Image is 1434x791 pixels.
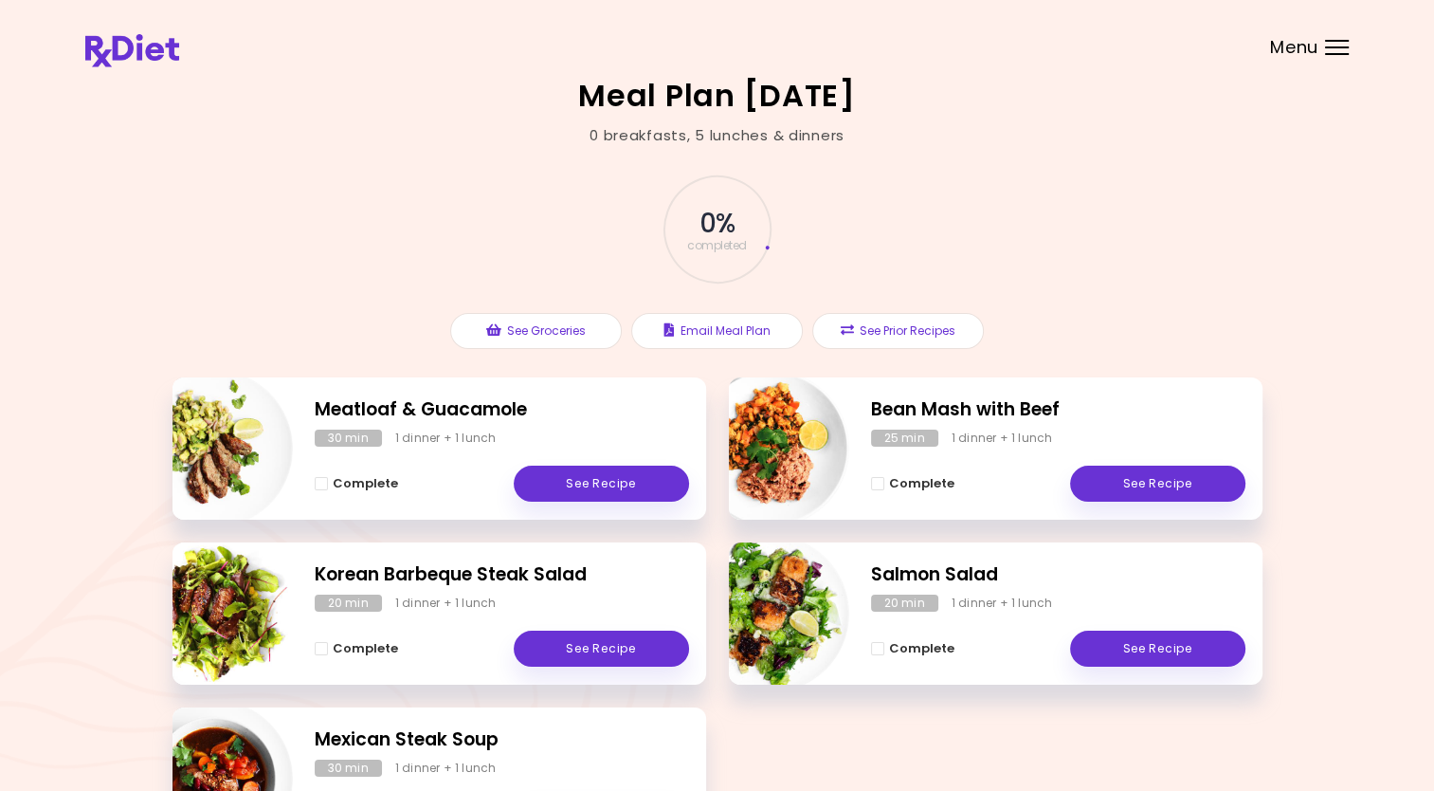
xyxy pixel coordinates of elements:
div: 30 min [315,760,382,777]
button: See Prior Recipes [812,313,984,349]
span: Menu [1270,39,1318,56]
h2: Salmon Salad [871,561,1245,589]
span: Complete [333,641,398,656]
h2: Korean Barbeque Steak Salad [315,561,689,589]
div: 20 min [871,595,938,612]
h2: Meal Plan [DATE] [578,81,856,111]
img: Info - Bean Mash with Beef [692,370,849,527]
div: 20 min [315,595,382,612]
div: 1 dinner + 1 lunch [952,595,1053,612]
span: 0 % [699,208,735,240]
img: Info - Meatloaf & Guacamole [136,370,293,527]
span: completed [687,240,747,251]
button: Complete - Bean Mash with Beef [871,472,954,495]
span: Complete [333,476,398,491]
a: See Recipe - Meatloaf & Guacamole [514,466,689,502]
button: See Groceries [450,313,622,349]
button: Email Meal Plan [631,313,803,349]
div: 1 dinner + 1 lunch [395,760,497,777]
h2: Meatloaf & Guacamole [315,396,689,424]
div: 0 breakfasts , 5 lunches & dinners [590,125,844,147]
div: 1 dinner + 1 lunch [395,430,497,447]
button: Complete - Korean Barbeque Steak Salad [315,637,398,660]
img: Info - Salmon Salad [692,535,849,692]
img: RxDiet [85,34,179,67]
h2: Mexican Steak Soup [315,727,689,754]
img: Info - Korean Barbeque Steak Salad [136,535,293,692]
button: Complete - Salmon Salad [871,637,954,660]
h2: Bean Mash with Beef [871,396,1245,424]
a: See Recipe - Korean Barbeque Steak Salad [514,631,689,667]
div: 25 min [871,430,938,447]
div: 30 min [315,430,382,447]
span: Complete [889,476,954,491]
div: 1 dinner + 1 lunch [395,595,497,612]
span: Complete [889,641,954,656]
button: Complete - Meatloaf & Guacamole [315,472,398,495]
a: See Recipe - Bean Mash with Beef [1070,466,1245,502]
div: 1 dinner + 1 lunch [952,430,1053,447]
a: See Recipe - Salmon Salad [1070,631,1245,667]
